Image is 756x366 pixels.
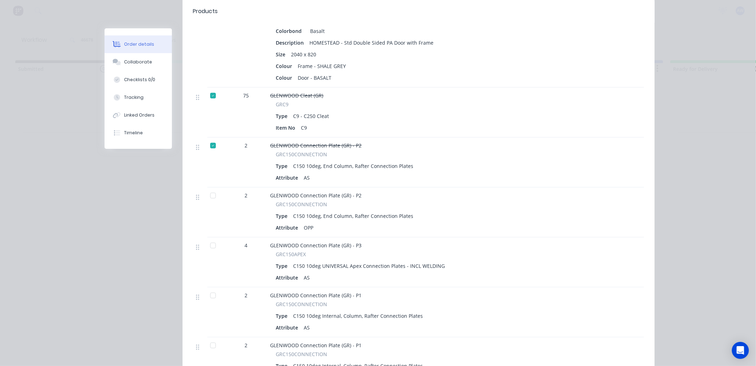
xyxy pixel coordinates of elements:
div: AS [301,322,313,333]
div: Description [276,38,307,48]
span: GRC150CONNECTION [276,151,327,158]
div: Colorbond [276,26,305,36]
button: Timeline [105,124,172,142]
span: GRC9 [276,101,289,108]
div: C150 10deg UNIVERSAL Apex Connection Plates - INCL WELDING [291,261,448,271]
span: GLENWOOD Connection Plate (GR) - P1 [270,342,362,349]
div: AS [301,272,313,283]
span: GRC150CONNECTION [276,350,327,358]
div: Open Intercom Messenger [732,342,749,359]
div: HOMESTEAD - Std Double Sided PA Door with Frame [307,38,437,48]
div: Type [276,311,291,321]
div: C9 [298,123,310,133]
span: 2 [245,192,248,199]
span: GLENWOOD Connection Plate (GR) - P2 [270,192,362,199]
div: Checklists 0/0 [124,77,155,83]
div: Item No [276,123,298,133]
div: Door - BASALT [295,73,335,83]
div: Type [276,161,291,171]
div: Tracking [124,94,144,101]
span: 2 [245,142,248,149]
div: Basalt [308,26,325,36]
span: GLENWOOD Connection Plate (GR) - P2 [270,142,362,149]
span: GRC150CONNECTION [276,300,327,308]
span: GLENWOOD Connection Plate (GR) - P3 [270,242,362,249]
div: Timeline [124,130,143,136]
button: Order details [105,35,172,53]
div: C150 10deg, End Column, Rafter Connection Plates [291,161,416,171]
div: OPP [301,223,317,233]
div: Size [276,49,289,60]
div: Attribute [276,322,301,333]
div: C9 - C250 Cleat [291,111,332,121]
div: Colour [276,61,295,71]
div: Frame - SHALE GREY [295,61,349,71]
span: GLENWOOD Connection Plate (GR) - P1 [270,292,362,299]
span: GRC150CONNECTION [276,201,327,208]
div: Order details [124,41,154,47]
button: Linked Orders [105,106,172,124]
div: Attribute [276,272,301,283]
div: Type [276,261,291,271]
button: Collaborate [105,53,172,71]
button: Checklists 0/0 [105,71,172,89]
div: AS [301,173,313,183]
div: C150 10deg Internal, Column, Rafter Connection Plates [291,311,426,321]
span: 75 [243,92,249,99]
div: Attribute [276,173,301,183]
div: Attribute [276,223,301,233]
div: C150 10deg, End Column, Rafter Connection Plates [291,211,416,221]
span: GLENWOOD Cleat (GR) [270,92,324,99]
span: 2 [245,342,248,349]
div: Type [276,111,291,121]
span: 2 [245,292,248,299]
span: 4 [245,242,248,249]
div: 2040 x 820 [289,49,319,60]
div: Collaborate [124,59,152,65]
div: Type [276,211,291,221]
div: Linked Orders [124,112,155,118]
span: GRC150APEX [276,250,306,258]
div: Colour [276,73,295,83]
div: Products [193,7,218,16]
button: Tracking [105,89,172,106]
